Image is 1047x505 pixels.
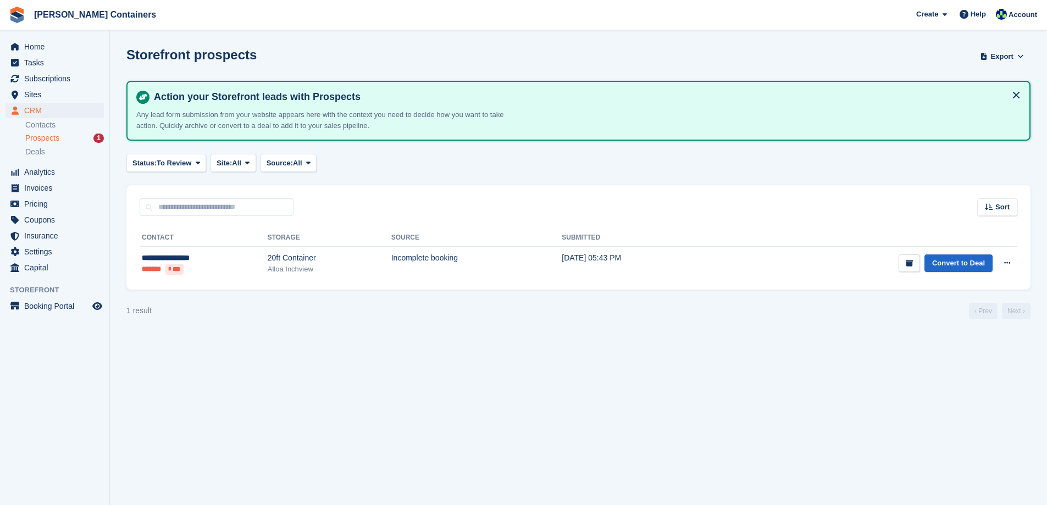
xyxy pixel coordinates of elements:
a: Previous [969,303,998,319]
button: Source: All [261,154,317,172]
span: Tasks [24,55,90,70]
a: menu [5,71,104,86]
nav: Page [967,303,1033,319]
span: All [293,158,302,169]
span: Booking Portal [24,298,90,314]
a: menu [5,103,104,118]
th: Submitted [562,229,713,247]
span: Insurance [24,228,90,243]
span: Invoices [24,180,90,196]
p: Any lead form submission from your website appears here with the context you need to decide how y... [136,109,521,131]
div: Alloa Inchview [268,264,391,275]
span: Help [971,9,986,20]
h1: Storefront prospects [126,47,257,62]
div: 1 result [126,305,152,317]
span: All [232,158,241,169]
span: Storefront [10,285,109,296]
a: Next [1002,303,1031,319]
div: 1 [93,134,104,143]
span: Account [1009,9,1037,20]
a: menu [5,164,104,180]
span: Sites [24,87,90,102]
span: Settings [24,244,90,259]
a: menu [5,228,104,243]
a: menu [5,298,104,314]
span: Pricing [24,196,90,212]
th: Source [391,229,562,247]
th: Contact [140,229,268,247]
a: menu [5,244,104,259]
span: Home [24,39,90,54]
span: Export [991,51,1013,62]
span: Subscriptions [24,71,90,86]
button: Status: To Review [126,154,206,172]
h4: Action your Storefront leads with Prospects [149,91,1021,103]
a: Preview store [91,299,104,313]
span: Capital [24,260,90,275]
a: Convert to Deal [924,254,993,273]
span: Source: [267,158,293,169]
a: [PERSON_NAME] Containers [30,5,160,24]
button: Site: All [210,154,256,172]
span: Deals [25,147,45,157]
a: menu [5,55,104,70]
a: menu [5,260,104,275]
img: stora-icon-8386f47178a22dfd0bd8f6a31ec36ba5ce8667c1dd55bd0f319d3a0aa187defe.svg [9,7,25,23]
span: Create [916,9,938,20]
a: menu [5,212,104,227]
span: Coupons [24,212,90,227]
th: Storage [268,229,391,247]
a: Deals [25,146,104,158]
span: Sort [995,202,1010,213]
td: [DATE] 05:43 PM [562,247,713,281]
a: menu [5,39,104,54]
div: 20ft Container [268,252,391,264]
span: CRM [24,103,90,118]
a: Prospects 1 [25,132,104,144]
img: Audra Whitelaw [996,9,1007,20]
td: Incomplete booking [391,247,562,281]
span: Prospects [25,133,59,143]
span: To Review [157,158,191,169]
a: menu [5,196,104,212]
a: menu [5,87,104,102]
button: Export [978,47,1026,65]
span: Site: [217,158,232,169]
a: menu [5,180,104,196]
span: Status: [132,158,157,169]
span: Analytics [24,164,90,180]
a: Contacts [25,120,104,130]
